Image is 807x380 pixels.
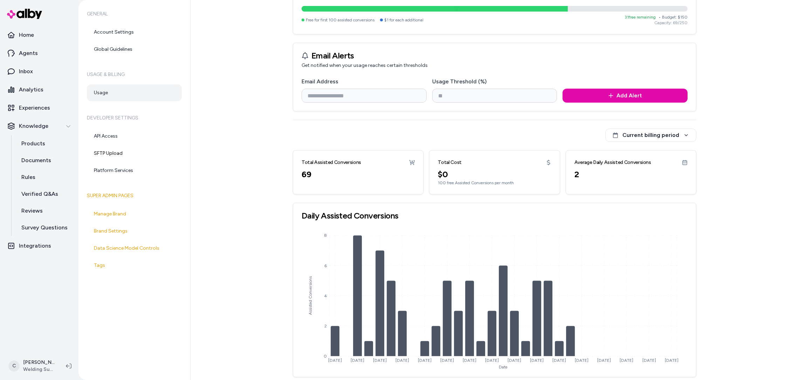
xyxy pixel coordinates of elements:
span: Free for first 100 assisted conversions [306,17,374,23]
tspan: [DATE] [530,358,544,363]
button: C[PERSON_NAME]Welding Supplies from IOC [4,355,60,377]
h6: General [87,4,182,24]
a: Documents [14,152,76,169]
span: $1 for each additional [384,17,423,23]
a: Tags [87,257,182,274]
a: Platform Services [87,162,182,179]
a: Rules [14,169,76,186]
tspan: [DATE] [328,358,342,363]
p: Get notified when your usage reaches certain thresholds [302,62,688,69]
a: Experiences [3,99,76,116]
tspan: [DATE] [485,358,499,363]
label: Usage Threshold (%) [432,78,487,85]
a: API Access [87,128,182,145]
tspan: [DATE] [418,358,432,363]
h6: Super Admin Pages [87,186,182,206]
button: Add Alert [563,89,688,103]
p: Survey Questions [21,223,68,232]
span: • Budget: $ 150 [658,15,688,20]
p: Integrations [19,242,51,250]
a: Home [3,27,76,43]
label: Email Address [302,78,338,85]
div: $ 0 [438,169,551,180]
a: Products [14,135,76,152]
h3: Average Daily Assisted Conversions [574,159,651,166]
a: Inbox [3,63,76,80]
tspan: [DATE] [575,358,588,363]
a: Agents [3,45,76,62]
div: 100 free Assisted Conversions per month [438,180,551,186]
div: 2 [574,169,688,180]
tspan: [DATE] [373,358,387,363]
tspan: [DATE] [351,358,364,363]
tspan: 2 [324,324,327,329]
tspan: 0 [324,354,327,359]
p: Verified Q&As [21,190,58,198]
p: Experiences [19,104,50,112]
h6: Usage & Billing [87,65,182,84]
button: Knowledge [3,118,76,134]
a: Integrations [3,237,76,254]
tspan: [DATE] [463,358,476,363]
p: Products [21,139,45,148]
p: Reviews [21,207,43,215]
tspan: [DATE] [642,358,656,363]
h6: Developer Settings [87,108,182,128]
p: Rules [21,173,35,181]
button: Current billing period [605,129,696,142]
p: Inbox [19,67,33,76]
p: [PERSON_NAME] [23,359,55,366]
div: 69 [302,169,415,180]
tspan: Assisted Conversions [308,277,313,315]
p: Home [19,31,34,39]
tspan: [DATE] [508,358,521,363]
tspan: [DATE] [620,358,634,363]
a: Data Science Model Controls [87,240,182,257]
a: Verified Q&As [14,186,76,202]
p: Agents [19,49,38,57]
tspan: Date [499,365,508,369]
h3: Total Cost [438,159,462,166]
a: Account Settings [87,24,182,41]
span: C [8,360,20,372]
img: alby Logo [7,9,42,19]
p: Documents [21,156,51,165]
div: Capacity: 69 / 250 [625,20,688,26]
p: Analytics [19,85,43,94]
a: Reviews [14,202,76,219]
p: Knowledge [19,122,48,130]
tspan: 8 [324,233,327,238]
span: Current billing period [622,132,679,139]
a: Analytics [3,81,76,98]
tspan: [DATE] [665,358,678,363]
tspan: [DATE] [552,358,566,363]
span: Welding Supplies from IOC [23,366,55,373]
tspan: 4 [324,293,327,298]
a: Manage Brand [87,206,182,222]
h3: Email Alerts [311,51,354,60]
h3: Total Assisted Conversions [302,159,361,166]
a: Usage [87,84,182,101]
tspan: 6 [324,263,327,268]
a: Brand Settings [87,223,182,240]
tspan: [DATE] [598,358,611,363]
span: 31 free remaining [625,15,656,20]
a: Global Guidelines [87,41,182,58]
tspan: [DATE] [440,358,454,363]
tspan: [DATE] [395,358,409,363]
a: Survey Questions [14,219,76,236]
h3: Daily Assisted Conversions [302,212,688,220]
a: SFTP Upload [87,145,182,162]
